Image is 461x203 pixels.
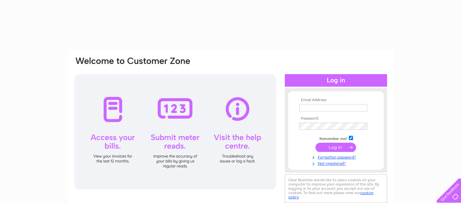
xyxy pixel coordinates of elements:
[298,135,374,141] td: Remember me?
[315,143,356,152] input: Submit
[299,160,374,166] a: Not registered?
[298,98,374,102] th: Email Address:
[298,116,374,121] th: Password:
[288,190,374,199] a: cookies policy
[285,174,387,203] div: Clear Business would like to place cookies on your computer to improve your experience of the sit...
[299,154,374,160] a: Forgotten password?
